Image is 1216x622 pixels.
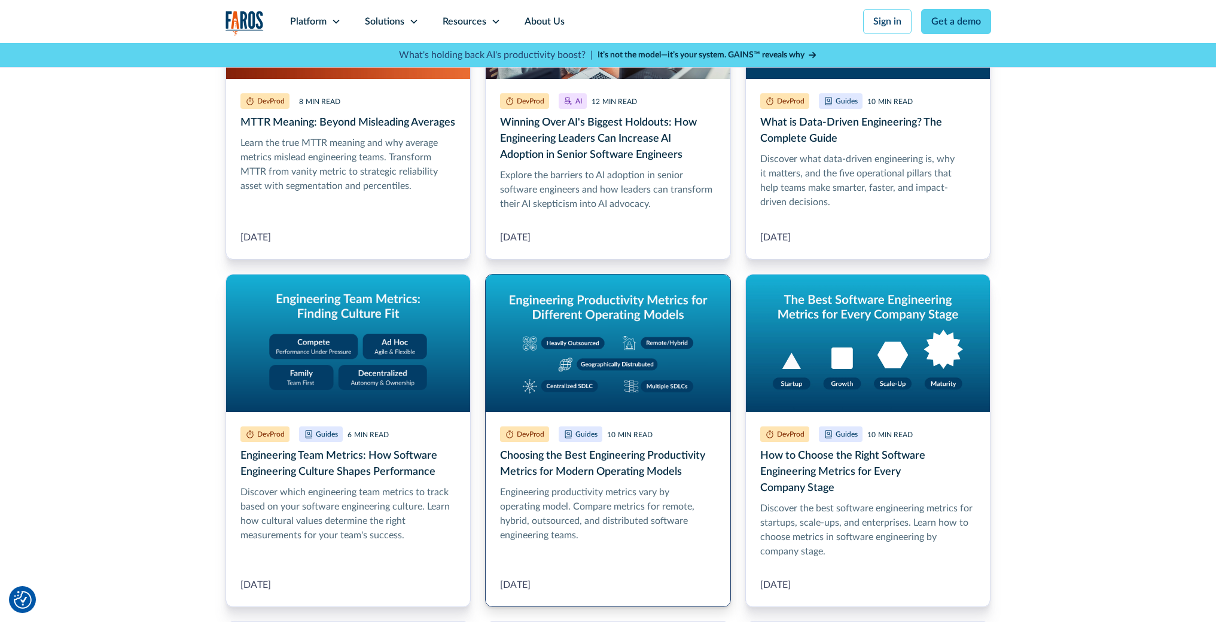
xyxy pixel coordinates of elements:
p: What's holding back AI's productivity boost? | [399,48,593,62]
a: Engineering Team Metrics: How Software Engineering Culture Shapes Performance [225,274,471,607]
a: How to Choose the Right Software Engineering Metrics for Every Company Stage [745,274,991,607]
strong: It’s not the model—it’s your system. GAINS™ reveals why [598,51,804,59]
div: Resources [443,14,486,29]
a: It’s not the model—it’s your system. GAINS™ reveals why [598,49,818,62]
button: Cookie Settings [14,591,32,609]
a: Sign in [863,9,912,34]
div: Platform [290,14,327,29]
a: Get a demo [921,9,991,34]
div: Solutions [365,14,404,29]
img: Revisit consent button [14,591,32,609]
img: Graphic titled 'Engineering Team Metrics: Finding Culture Fit' with four cultural models: Compete... [226,275,471,412]
img: Logo of the analytics and reporting company Faros. [225,11,264,35]
a: Choosing the Best Engineering Productivity Metrics for Modern Operating Models [485,274,731,607]
img: On blue gradient, graphic titled 'The Best Software Engineering Metrics for Every Company Stage' ... [746,275,991,412]
img: Graphic titled 'Engineering productivity metrics for different operating models' showing five mod... [486,275,730,412]
a: home [225,11,264,35]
